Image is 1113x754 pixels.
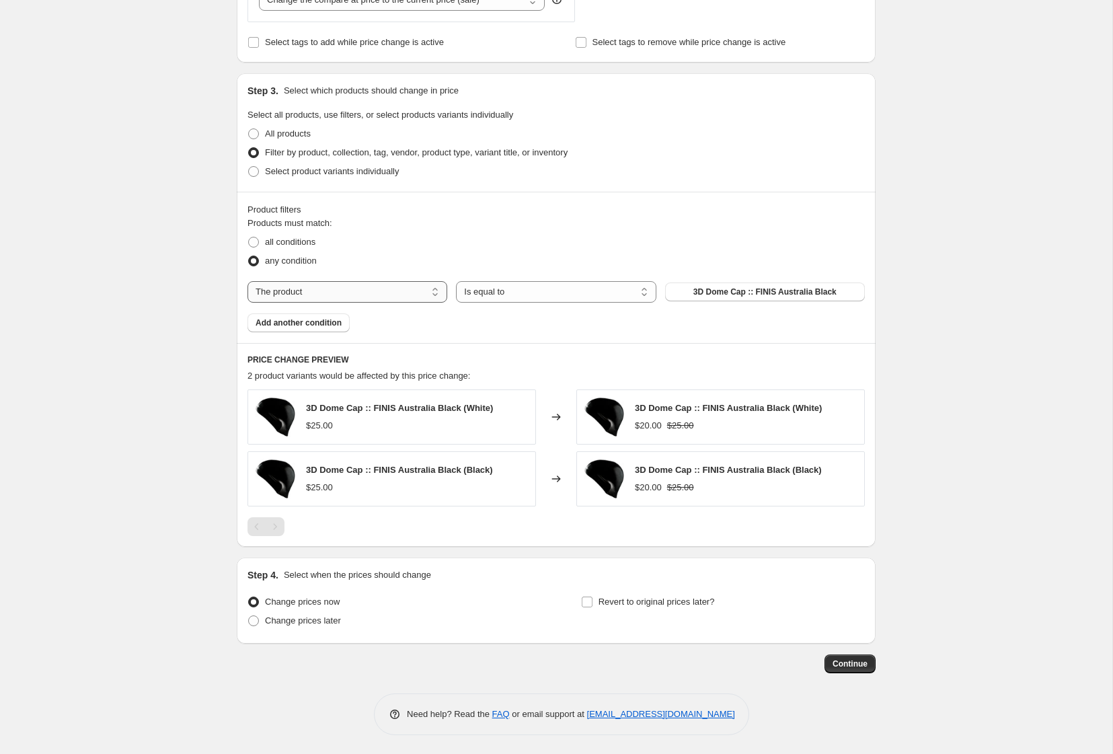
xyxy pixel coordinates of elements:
[824,654,876,673] button: Continue
[247,354,865,365] h6: PRICE CHANGE PREVIEW
[247,568,278,582] h2: Step 4.
[256,317,342,328] span: Add another condition
[247,110,513,120] span: Select all products, use filters, or select products variants individually
[407,709,492,719] span: Need help? Read the
[635,481,662,494] div: $20.00
[265,256,317,266] span: any condition
[265,166,399,176] span: Select product variants individually
[833,658,868,669] span: Continue
[693,287,837,297] span: 3D Dome Cap :: FINIS Australia Black
[265,237,315,247] span: all conditions
[247,517,284,536] nav: Pagination
[265,597,340,607] span: Change prices now
[584,459,624,499] img: 6bb25c1f-1ddf-4f09-b71d-45068f21b62e_80x.jpg
[247,218,332,228] span: Products must match:
[592,37,786,47] span: Select tags to remove while price change is active
[635,419,662,432] div: $20.00
[667,419,694,432] strike: $25.00
[247,313,350,332] button: Add another condition
[284,84,459,98] p: Select which products should change in price
[306,481,333,494] div: $25.00
[265,147,568,157] span: Filter by product, collection, tag, vendor, product type, variant title, or inventory
[247,203,865,217] div: Product filters
[265,615,341,626] span: Change prices later
[599,597,715,607] span: Revert to original prices later?
[265,128,311,139] span: All products
[635,465,822,475] span: 3D Dome Cap :: FINIS Australia Black (Black)
[284,568,431,582] p: Select when the prices should change
[635,403,822,413] span: 3D Dome Cap :: FINIS Australia Black (White)
[265,37,444,47] span: Select tags to add while price change is active
[510,709,587,719] span: or email support at
[665,282,865,301] button: 3D Dome Cap :: FINIS Australia Black
[492,709,510,719] a: FAQ
[306,403,493,413] span: 3D Dome Cap :: FINIS Australia Black (White)
[306,419,333,432] div: $25.00
[667,481,694,494] strike: $25.00
[306,465,493,475] span: 3D Dome Cap :: FINIS Australia Black (Black)
[247,371,470,381] span: 2 product variants would be affected by this price change:
[584,397,624,437] img: 6bb25c1f-1ddf-4f09-b71d-45068f21b62e_80x.jpg
[587,709,735,719] a: [EMAIL_ADDRESS][DOMAIN_NAME]
[255,459,295,499] img: 6bb25c1f-1ddf-4f09-b71d-45068f21b62e_80x.jpg
[255,397,295,437] img: 6bb25c1f-1ddf-4f09-b71d-45068f21b62e_80x.jpg
[247,84,278,98] h2: Step 3.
